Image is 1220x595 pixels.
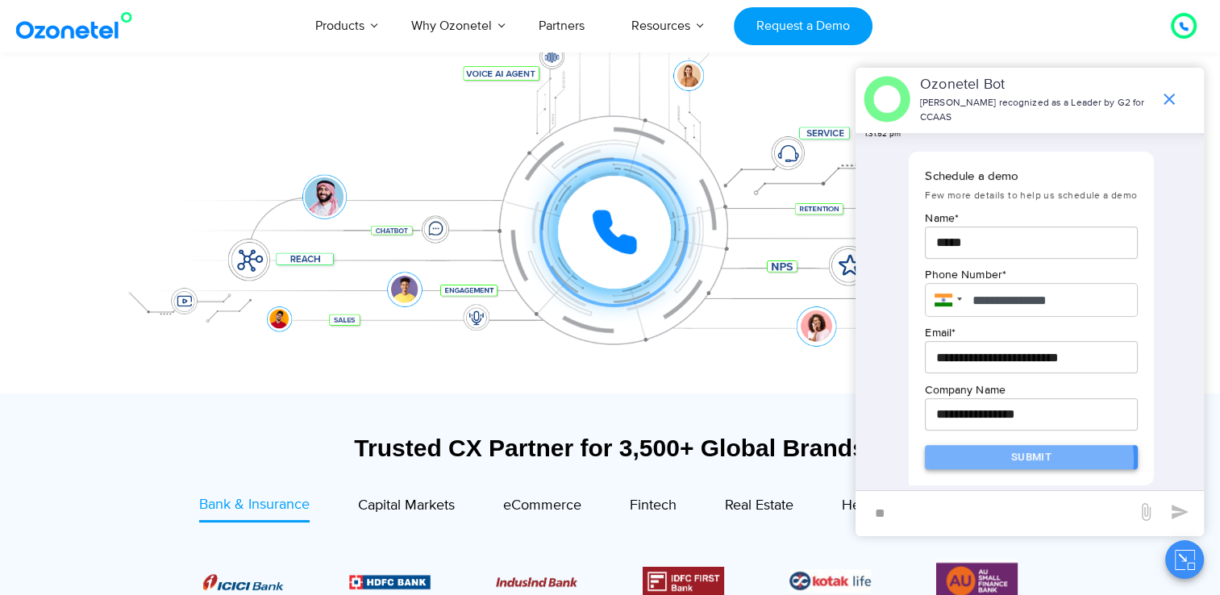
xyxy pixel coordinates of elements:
[925,266,1137,283] p: Phone Number *
[842,497,910,514] span: Healthcare
[925,283,967,317] div: India: + 91
[920,96,1151,125] p: [PERSON_NAME] recognized as a Leader by G2 for CCAAS
[199,494,310,522] a: Bank & Insurance
[199,496,310,514] span: Bank & Insurance
[202,574,284,590] img: Picture8.png
[734,7,872,45] a: Request a Demo
[1153,83,1185,115] span: end chat or minimize
[925,168,1137,186] p: Schedule a demo
[789,569,871,593] div: 5 / 6
[503,497,581,514] span: eCommerce
[358,497,455,514] span: Capital Markets
[503,494,581,522] a: eCommerce
[725,494,793,522] a: Real Estate
[920,74,1151,96] p: Ozonetel Bot
[358,494,455,522] a: Capital Markets
[630,494,677,522] a: Fintech
[496,572,577,591] div: 3 / 6
[925,189,1137,202] span: Few more details to help us schedule a demo
[725,497,793,514] span: Real Estate
[630,497,677,514] span: Fintech
[1165,540,1204,579] button: Close chat
[864,499,1128,528] div: new-msg-input
[496,577,577,587] img: Picture10.png
[864,76,910,123] img: header
[202,572,284,591] div: 1 / 6
[925,324,1137,341] p: Email *
[925,381,1137,398] p: Company Name
[349,572,431,591] div: 2 / 6
[925,210,1137,227] p: Name *
[789,569,871,593] img: Picture26.jpg
[864,128,901,140] span: 1:31:52 pm
[925,445,1137,470] button: Submit
[349,575,431,589] img: Picture9.png
[115,434,1106,462] div: Trusted CX Partner for 3,500+ Global Brands
[842,494,910,522] a: Healthcare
